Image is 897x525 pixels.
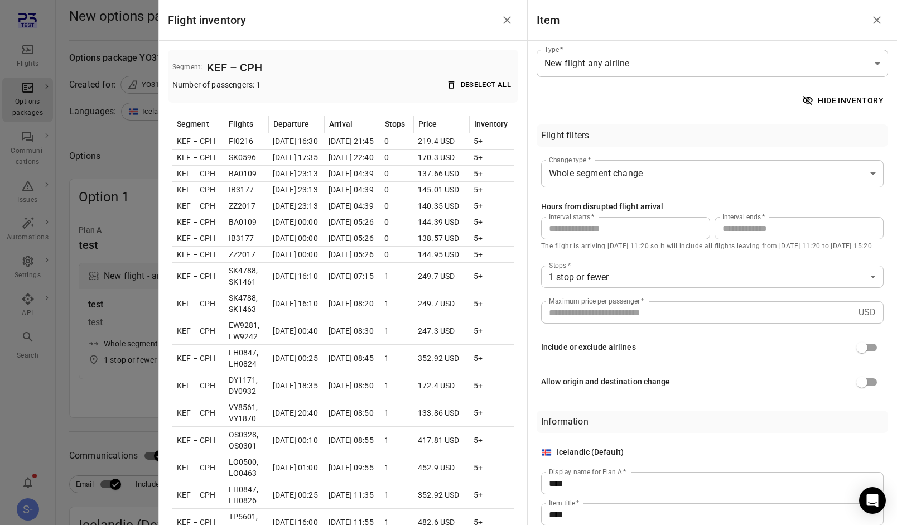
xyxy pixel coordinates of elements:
td: VY8561, VY1870 [224,399,268,427]
td: [DATE] 04:39 [324,165,380,181]
div: Information [541,415,589,428]
label: Display name for Plan A [549,467,626,476]
td: ZZ2017 [224,198,268,214]
div: Hours from disrupted flight arrival [541,201,664,213]
td: BA0109 [224,214,268,230]
p: USD [859,306,876,319]
div: Allow origin and destination change [541,376,671,388]
div: 1 stop or fewer [541,266,884,288]
td: [DATE] 18:35 [268,372,324,399]
td: [DATE] 08:50 [324,399,380,427]
h1: Item [537,11,560,29]
td: [DATE] 08:45 [324,344,380,372]
td: IB3177 [224,181,268,198]
td: KEF – CPH [172,198,224,214]
div: Include or exclude airlines [541,341,636,354]
td: KEF – CPH [172,344,224,372]
label: Interval starts [549,212,594,221]
td: [DATE] 08:50 [324,372,380,399]
td: KEF – CPH [172,262,224,290]
td: DY1171, DY0932 [224,372,268,399]
td: [DATE] 00:00 [268,214,324,230]
div: Icelandic (Default) [557,446,624,459]
label: Maximum price per passenger [549,296,644,306]
td: KEF – CPH [172,372,224,399]
td: [DATE] 05:26 [324,246,380,262]
td: [DATE] 04:39 [324,198,380,214]
td: [DATE] 23:13 [268,181,324,198]
td: KEF – CPH [172,214,224,230]
label: Interval ends [722,212,765,221]
td: [DATE] 08:30 [324,317,380,344]
label: Item title [549,498,580,508]
td: SK4788, SK1463 [224,290,268,317]
td: KEF – CPH [172,165,224,181]
td: [DATE] 00:25 [268,344,324,372]
span: New flight any airline [544,57,870,70]
label: Stops [549,261,571,270]
td: EW9281, EW9242 [224,317,268,344]
td: [DATE] 16:10 [268,290,324,317]
td: IB3177 [224,230,268,246]
td: [DATE] 04:39 [324,181,380,198]
td: [DATE] 00:00 [268,230,324,246]
td: BA0109 [224,165,268,181]
td: LH0847, LH0824 [224,344,268,372]
td: KEF – CPH [172,399,224,427]
td: [DATE] 23:13 [268,198,324,214]
td: [DATE] 07:15 [324,262,380,290]
span: Whole segment change [549,167,866,180]
label: Type [544,45,563,54]
div: Flight filters [541,129,589,142]
td: KEF – CPH [172,246,224,262]
td: ZZ2017 [224,246,268,262]
td: KEF – CPH [172,290,224,317]
td: SK4788, SK1461 [224,262,268,290]
td: [DATE] 00:40 [268,317,324,344]
td: [DATE] 23:13 [268,165,324,181]
div: Open Intercom Messenger [859,487,886,514]
td: KEF – CPH [172,181,224,198]
td: [DATE] 00:00 [268,246,324,262]
td: [DATE] 08:20 [324,290,380,317]
td: KEF – CPH [172,317,224,344]
p: The flight is arriving [DATE] 11:20 so it will include all flights leaving from [DATE] 11:20 to [... [541,241,884,252]
td: [DATE] 05:26 [324,230,380,246]
label: Change type [549,155,591,165]
button: Hide inventory [800,90,888,111]
td: [DATE] 16:10 [268,262,324,290]
td: KEF – CPH [172,230,224,246]
td: [DATE] 05:26 [324,214,380,230]
td: [DATE] 20:40 [268,399,324,427]
button: Close drawer [866,9,888,31]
